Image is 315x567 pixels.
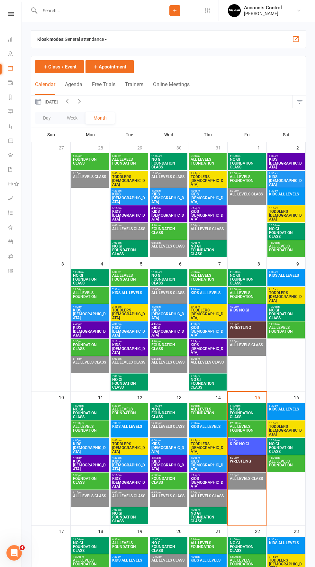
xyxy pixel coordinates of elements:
[230,308,265,320] span: KIDS NO GI
[73,340,108,343] span: 5:30pm
[230,305,265,308] span: 4:30pm
[59,392,70,402] div: 10
[73,274,108,285] span: NO GI FOUNDATION CLASS
[190,323,225,326] span: 4:30pm
[8,235,22,250] a: General attendance kiosk mode
[151,340,186,343] span: 5:30pm
[269,189,303,192] span: 8:30am
[35,60,84,73] button: Class / Event
[190,157,225,169] span: ALL LEVELS FOUNDATION
[190,378,225,389] span: NO GI FOUNDATION CLASS
[71,128,110,141] th: Mon
[151,157,186,169] span: NO GI FOUNDATION CLASS
[269,210,303,221] span: TODDLERS [DEMOGRAPHIC_DATA]
[8,192,22,206] a: Assessments
[8,33,22,47] a: Dashboard
[190,305,225,308] span: 3:45pm
[190,244,225,256] span: NO GI FOUNDATION CLASS
[190,271,225,274] span: 6:30am
[230,155,265,157] span: 11:00am
[73,541,108,553] span: NO GI FOUNDATION CLASS
[151,291,186,302] span: ALL LEVELS CLASS
[151,308,186,320] span: KIDS [DEMOGRAPHIC_DATA]
[269,192,303,204] span: KIDS ALL LEVELS
[190,241,225,244] span: 7:00pm
[112,291,147,302] span: KIDS ALL LEVELS
[112,305,147,308] span: 3:45pm
[112,494,147,506] span: ALL LEVELS CLASS
[20,545,25,550] span: 4
[73,491,108,494] span: 6:15pm
[269,439,303,442] span: 10:00am
[151,555,186,558] span: 12:00pm
[151,474,186,477] span: 5:30pm
[244,11,282,16] div: [PERSON_NAME]
[73,291,108,302] span: ALL LEVELS FOUNDATION
[190,509,225,511] span: 7:00pm
[73,456,108,459] span: 4:45pm
[296,142,305,153] div: 2
[190,357,225,360] span: 6:00pm
[112,308,147,320] span: TODDLERS [DEMOGRAPHIC_DATA]
[269,323,303,326] span: 11:00am
[151,227,186,239] span: FOUNDATION CLASS
[110,128,149,141] th: Tue
[151,224,186,227] span: 5:30pm
[37,37,65,42] strong: Kiosk modes:
[230,422,265,425] span: 12:00pm
[112,155,147,157] span: 6:30am
[269,326,303,337] span: ALL LEVELS FOUNDATION
[73,305,108,308] span: 4:00pm
[8,91,22,105] a: Reports
[73,308,108,320] span: KIDS [DEMOGRAPHIC_DATA]
[230,172,265,175] span: 12:00pm
[294,526,305,536] div: 23
[65,81,82,95] button: Agenda
[61,258,70,269] div: 3
[269,172,303,175] span: 8:30am
[65,34,107,44] span: General attendance
[73,538,108,541] span: 11:00am
[190,155,225,157] span: 6:30am
[151,155,186,157] span: 11:00am
[151,439,186,442] span: 4:00pm
[112,442,147,454] span: TODDLERS [DEMOGRAPHIC_DATA]
[230,425,265,436] span: ALL LEVELS FOUNDATION
[190,192,225,204] span: KIDS [DEMOGRAPHIC_DATA]
[190,404,225,407] span: 6:30am
[269,305,303,308] span: 10:00am
[112,407,147,419] span: ALL LEVELS FOUNDATION
[151,323,186,326] span: 4:45pm
[267,128,306,141] th: Sat
[190,477,225,488] span: KIDS [DEMOGRAPHIC_DATA]
[151,360,186,372] span: ALL LEVELS CLASS
[59,526,70,536] div: 17
[190,541,225,553] span: ALL LEVELS FOUNDATION
[112,538,147,541] span: 6:30am
[112,323,147,326] span: 4:30pm
[230,271,265,274] span: 11:00am
[230,477,265,488] span: ALL LEVELS CLASS
[35,112,59,124] button: Day
[137,526,149,536] div: 19
[112,422,147,425] span: 7:30am
[59,142,70,153] div: 27
[112,404,147,407] span: 6:30am
[73,404,108,407] span: 11:00am
[151,343,186,355] span: FOUNDATION CLASS
[112,509,147,511] span: 7:00pm
[112,425,147,436] span: KIDS ALL LEVELS
[73,172,108,175] span: 6:15pm
[190,340,225,343] span: 5:15pm
[269,407,303,419] span: KIDS ALL LEVELS
[73,155,108,157] span: 5:30pm
[269,241,303,244] span: 11:00am
[112,340,147,343] span: 5:15pm
[151,172,186,175] span: 12:00pm
[190,456,225,459] span: 4:30pm
[190,207,225,210] span: 5:15pm
[8,264,22,279] a: Class kiosk mode
[73,442,108,454] span: KIDS [DEMOGRAPHIC_DATA]
[269,555,303,558] span: 9:15am
[269,538,303,541] span: 8:30am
